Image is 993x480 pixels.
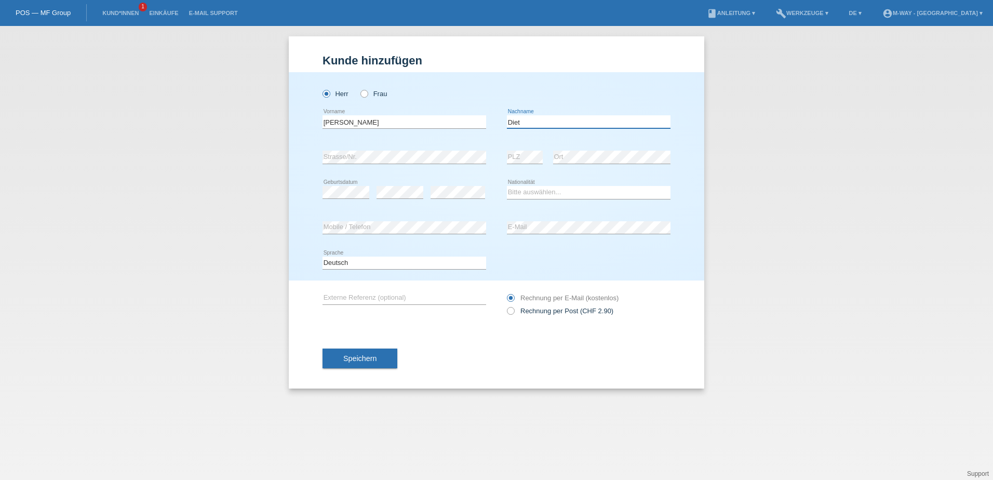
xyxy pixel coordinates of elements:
a: account_circlem-way - [GEOGRAPHIC_DATA] ▾ [877,10,988,16]
a: DE ▾ [844,10,867,16]
h1: Kunde hinzufügen [323,54,670,67]
label: Rechnung per E-Mail (kostenlos) [507,294,619,302]
a: bookAnleitung ▾ [702,10,760,16]
button: Speichern [323,349,397,368]
input: Rechnung per Post (CHF 2.90) [507,307,514,320]
i: book [707,8,717,19]
label: Herr [323,90,348,98]
span: 1 [139,3,147,11]
a: Einkäufe [144,10,183,16]
a: buildWerkzeuge ▾ [771,10,834,16]
input: Frau [360,90,367,97]
i: build [776,8,786,19]
input: Herr [323,90,329,97]
label: Rechnung per Post (CHF 2.90) [507,307,613,315]
span: Speichern [343,354,377,363]
i: account_circle [882,8,893,19]
input: Rechnung per E-Mail (kostenlos) [507,294,514,307]
a: POS — MF Group [16,9,71,17]
a: Kund*innen [97,10,144,16]
a: Support [967,470,989,477]
label: Frau [360,90,387,98]
a: E-Mail Support [184,10,243,16]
